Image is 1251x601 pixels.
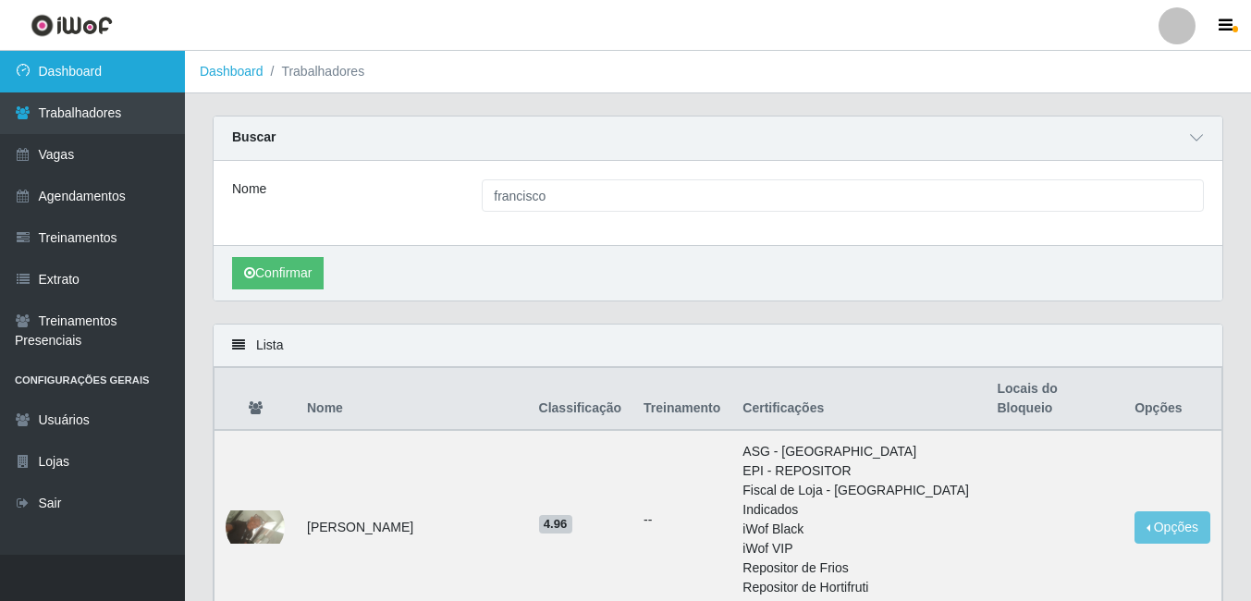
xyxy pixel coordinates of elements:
[986,368,1123,431] th: Locais do Bloqueio
[528,368,633,431] th: Classificação
[1134,511,1210,544] button: Opções
[232,179,266,199] label: Nome
[232,129,276,144] strong: Buscar
[185,51,1251,93] nav: breadcrumb
[742,578,975,597] li: Repositor de Hortifruti
[539,515,572,534] span: 4.96
[742,481,975,500] li: Fiscal de Loja - [GEOGRAPHIC_DATA]
[226,510,285,544] img: 1757146664616.jpeg
[200,64,264,79] a: Dashboard
[264,62,365,81] li: Trabalhadores
[482,179,1204,212] input: Digite o Nome...
[214,325,1222,367] div: Lista
[232,257,324,289] button: Confirmar
[742,461,975,481] li: EPI - REPOSITOR
[296,368,528,431] th: Nome
[31,14,113,37] img: CoreUI Logo
[1123,368,1221,431] th: Opções
[742,539,975,558] li: iWof VIP
[731,368,986,431] th: Certificações
[742,520,975,539] li: iWof Black
[632,368,731,431] th: Treinamento
[644,510,720,530] ul: --
[742,500,975,520] li: Indicados
[742,558,975,578] li: Repositor de Frios
[742,442,975,461] li: ASG - [GEOGRAPHIC_DATA]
